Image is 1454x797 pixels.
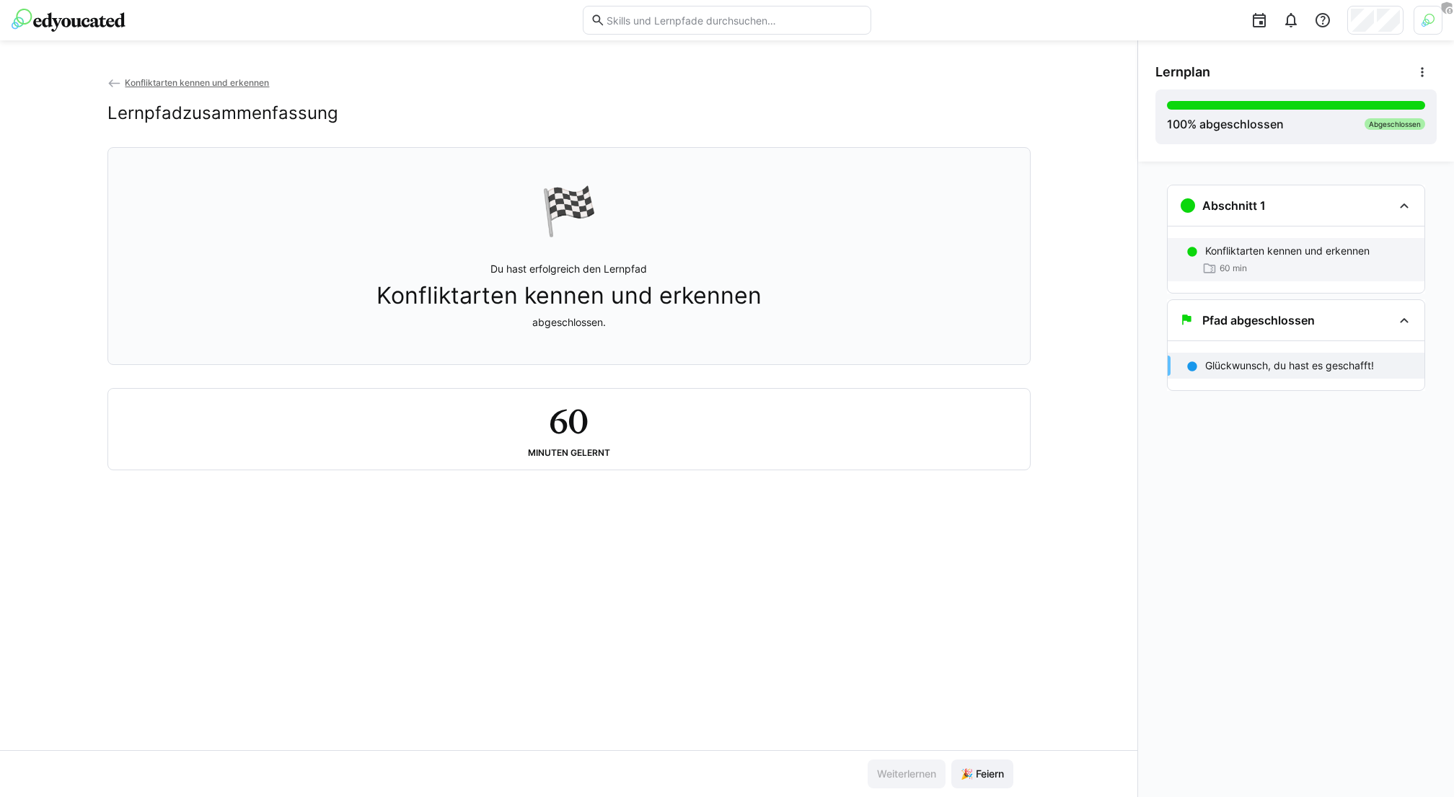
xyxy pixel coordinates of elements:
h3: Pfad abgeschlossen [1202,313,1315,327]
h3: Abschnitt 1 [1202,198,1266,213]
p: Du hast erfolgreich den Lernpfad abgeschlossen. [376,262,762,330]
span: 100 [1167,117,1187,131]
span: Konfliktarten kennen und erkennen [125,77,269,88]
span: 🎉 Feiern [959,767,1006,781]
p: Konfliktarten kennen und erkennen [1205,244,1370,258]
button: 🎉 Feiern [951,759,1013,788]
span: 60 min [1220,263,1247,274]
div: Abgeschlossen [1365,118,1425,130]
p: Glückwunsch, du hast es geschafft! [1205,358,1374,373]
span: Lernplan [1155,64,1210,80]
input: Skills und Lernpfade durchsuchen… [605,14,863,27]
div: 🏁 [540,182,598,239]
button: Weiterlernen [868,759,946,788]
div: Minuten gelernt [528,448,610,458]
div: % abgeschlossen [1167,115,1284,133]
a: Konfliktarten kennen und erkennen [107,77,270,88]
span: Konfliktarten kennen und erkennen [376,282,762,309]
h2: Lernpfadzusammenfassung [107,102,338,124]
span: Weiterlernen [875,767,938,781]
h2: 60 [549,400,588,442]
